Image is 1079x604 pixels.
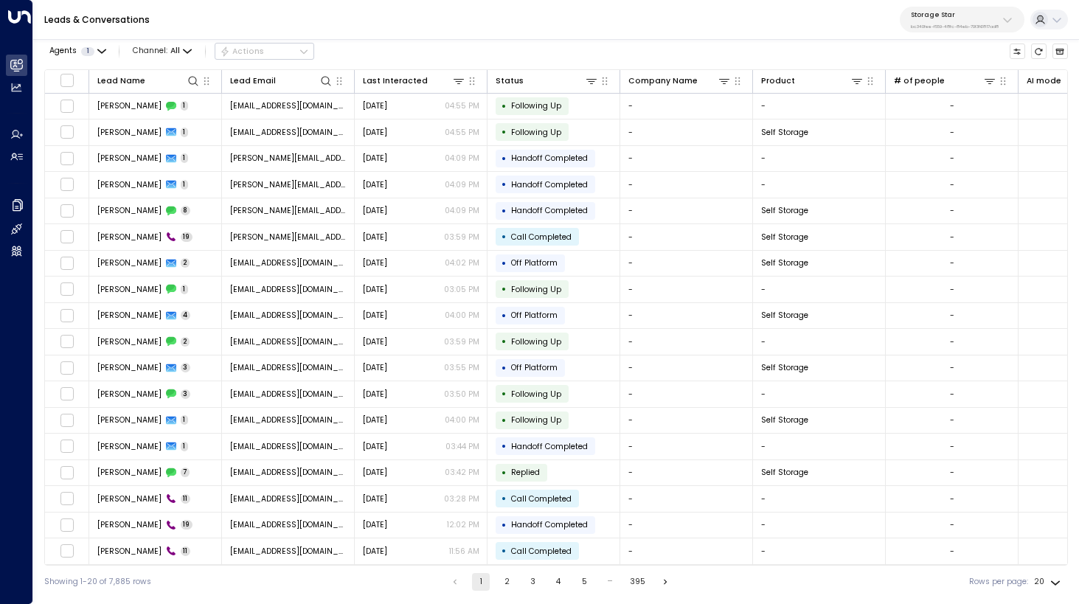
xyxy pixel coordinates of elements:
button: page 1 [472,573,490,591]
div: • [502,358,507,378]
button: Go to page 395 [627,573,648,591]
td: - [620,198,753,224]
p: 03:59 PM [444,232,479,243]
td: - [620,355,753,381]
div: - [950,179,954,190]
div: - [950,100,954,111]
button: Go to page 3 [524,573,541,591]
div: Company Name [628,74,698,88]
td: - [620,94,753,119]
td: - [620,434,753,459]
span: bleal58.bl@gmail.com [230,362,347,373]
div: • [502,254,507,273]
div: • [502,332,507,351]
td: - [620,565,753,591]
label: Rows per page: [969,576,1028,588]
span: Self Storage [761,362,808,373]
span: caroline.conville@gmail.com [230,232,347,243]
span: Sep 11, 2025 [363,336,387,347]
div: # of people [894,74,997,88]
span: caroline.conville@gmail.com [230,205,347,216]
span: Following Up [511,284,561,295]
span: Following Up [511,414,561,426]
span: Tam_robinson@yahoo.com [230,467,347,478]
span: Handoff Completed [511,205,588,216]
span: Call Completed [511,493,572,504]
span: 1 [181,285,189,294]
div: - [950,284,954,295]
p: 03:28 PM [444,493,479,504]
span: 1 [181,101,189,111]
div: 20 [1034,573,1064,591]
p: Storage Star [911,10,999,19]
p: 03:42 PM [445,467,479,478]
span: Channel: [128,44,196,59]
span: Toggle select row [60,282,74,296]
p: 04:09 PM [445,205,479,216]
div: • [502,201,507,221]
span: Toggle select row [60,178,74,192]
span: Tam_robinson@yahoo.com [230,493,347,504]
div: AI mode [1027,74,1061,88]
div: Actions [220,46,265,57]
span: Toggle select row [60,465,74,479]
span: Lydia Henry [97,284,162,295]
button: Actions [215,43,314,60]
p: 03:55 PM [444,362,479,373]
span: Toggle select row [60,204,74,218]
div: • [502,516,507,535]
div: • [502,149,507,168]
div: - [950,546,954,557]
button: Customize [1010,44,1026,60]
span: 7 [181,468,190,477]
span: 11 [181,494,191,504]
td: - [753,94,886,119]
div: Product [761,74,864,88]
span: Off Platform [511,310,558,321]
span: Toggle select row [60,440,74,454]
span: Toggle select row [60,492,74,506]
span: Handoff Completed [511,441,588,452]
div: • [502,97,507,116]
button: Go to page 4 [549,573,567,591]
span: Following Up [511,336,561,347]
td: - [620,251,753,277]
span: Caroline Conville [97,179,162,190]
span: 19 [181,232,193,242]
span: 1 [181,180,189,190]
span: 8 [181,206,191,215]
span: Toggle select row [60,125,74,139]
span: Caroline Conville [97,232,162,243]
span: Self Storage [761,205,808,216]
div: - [950,336,954,347]
span: 3 [181,363,191,372]
div: - [950,257,954,268]
span: Self Storage [761,127,808,138]
div: • [502,541,507,560]
span: caroline.conville@gmail.com [230,153,347,164]
p: bc340fee-f559-48fc-84eb-70f3f6817ad8 [911,24,999,29]
span: Self Storage [761,467,808,478]
td: - [620,486,753,512]
span: Alexander Jimenez Guzman [97,127,162,138]
span: Sep 19, 2025 [363,232,387,243]
span: Yesterday [363,100,387,111]
td: - [620,381,753,407]
span: 11 [181,546,191,556]
span: Yesterday [363,284,387,295]
span: Toggle select row [60,99,74,113]
div: • [502,280,507,299]
button: Go to next page [656,573,674,591]
span: Toggle select row [60,256,74,270]
span: Self Storage [761,232,808,243]
td: - [620,303,753,329]
span: 1 [181,128,189,137]
span: Tammy Robinson [97,519,162,530]
span: Mary Turner [97,336,162,347]
p: 04:02 PM [445,257,479,268]
div: • [502,384,507,403]
span: Replied [511,467,540,478]
button: Go to page 5 [575,573,593,591]
span: Caroline Conville [97,205,162,216]
span: 3 [181,389,191,399]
